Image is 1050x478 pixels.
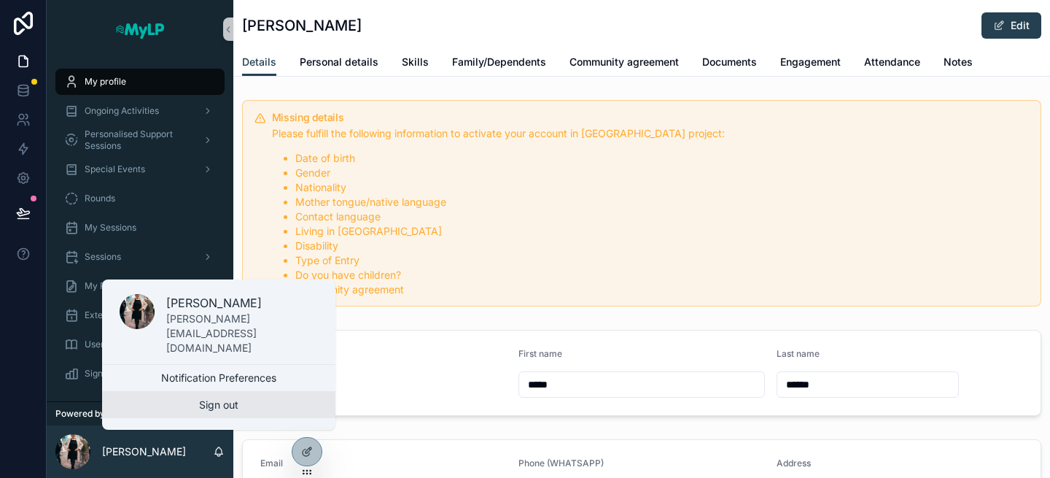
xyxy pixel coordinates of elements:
[944,49,973,78] a: Notes
[944,55,973,69] span: Notes
[166,312,318,355] p: [PERSON_NAME][EMAIL_ADDRESS][DOMAIN_NAME]
[295,180,1029,195] li: Nationality
[518,458,604,469] span: Phone (WHATSAPP)
[452,55,546,69] span: Family/Dependents
[55,408,105,420] span: Powered by
[85,128,191,152] span: Personalised Support Sessions
[295,209,1029,224] li: Contact language
[102,444,186,459] p: [PERSON_NAME]
[295,268,1029,282] li: Do you have children?
[85,280,154,292] span: My Registrations
[300,55,378,69] span: Personal details
[295,253,1029,268] li: Type of Entry
[55,331,225,358] a: User Documents
[569,49,679,78] a: Community agreement
[295,282,1029,297] li: Community agreement
[55,185,225,212] a: Rounds
[452,49,546,78] a: Family/Dependents
[272,126,1029,142] p: Please fulfill the following information to activate your account in [GEOGRAPHIC_DATA] project:
[402,55,429,69] span: Skills
[777,348,820,359] span: Last name
[55,215,225,241] a: My Sessions
[702,49,757,78] a: Documents
[85,251,121,263] span: Sessions
[777,458,811,469] span: Address
[295,239,1029,253] li: Disability
[295,166,1029,180] li: Gender
[47,58,233,401] div: scrollable content
[85,76,126,88] span: My profile
[260,458,283,469] span: Email
[166,294,318,312] p: [PERSON_NAME]
[55,273,225,299] a: My Registrations
[85,105,159,117] span: Ongoing Activities
[55,127,225,153] a: Personalised Support Sessions
[85,193,115,204] span: Rounds
[85,339,154,350] span: User Documents
[55,69,225,95] a: My profile
[780,55,841,69] span: Engagement
[518,348,562,359] span: First name
[300,49,378,78] a: Personal details
[55,361,225,387] a: Sign In Form
[242,49,276,77] a: Details
[114,18,166,41] img: App logo
[55,98,225,124] a: Ongoing Activities
[55,302,225,328] a: External Contacts
[295,151,1029,166] li: Date of birth
[85,309,158,321] span: External Contacts
[569,55,679,69] span: Community agreement
[102,392,335,418] button: Sign out
[702,55,757,69] span: Documents
[272,112,1029,123] h5: Missing details
[402,49,429,78] a: Skills
[55,244,225,270] a: Sessions
[242,55,276,69] span: Details
[85,368,136,379] span: Sign In Form
[864,55,920,69] span: Attendance
[864,49,920,78] a: Attendance
[780,49,841,78] a: Engagement
[242,15,362,36] h1: [PERSON_NAME]
[295,195,1029,209] li: Mother tongue/native language
[85,222,136,234] span: My Sessions
[55,156,225,182] a: Special Events
[981,12,1041,39] button: Edit
[295,224,1029,239] li: Living in [GEOGRAPHIC_DATA]
[272,126,1029,297] div: Please fulfill the following information to activate your account in Lisbon project: - Date of bi...
[47,401,233,425] a: Powered by
[102,365,335,391] button: Notification Preferences
[85,163,145,175] span: Special Events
